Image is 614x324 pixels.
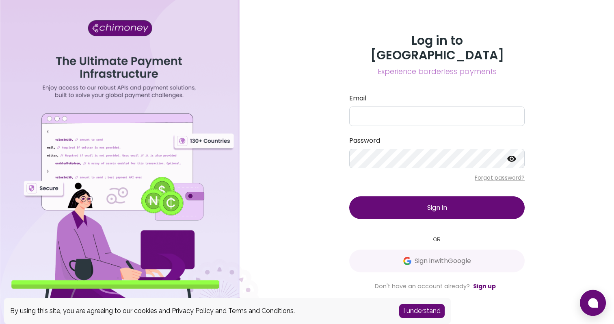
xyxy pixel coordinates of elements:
[228,307,294,315] a: Terms and Conditions
[172,307,214,315] a: Privacy Policy
[349,250,525,272] button: GoogleSign inwithGoogle
[349,94,525,103] label: Email
[349,33,525,63] h3: Log in to [GEOGRAPHIC_DATA]
[403,257,411,265] img: Google
[349,174,525,182] p: Forgot password?
[415,256,471,266] span: Sign in with Google
[375,282,470,290] span: Don't have an account already?
[473,282,496,290] a: Sign up
[349,196,525,219] button: Sign in
[10,306,387,316] div: By using this site, you are agreeing to our cookies and and .
[427,203,447,212] span: Sign in
[580,290,606,316] button: Open chat window
[399,304,445,318] button: Accept cookies
[349,136,525,146] label: Password
[349,235,525,243] small: OR
[349,66,525,77] span: Experience borderless payments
